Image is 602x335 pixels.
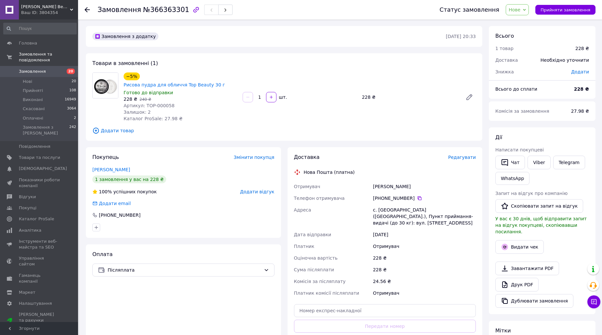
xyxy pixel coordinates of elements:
span: Замовлення з [PERSON_NAME] [23,124,69,136]
span: Дії [495,134,502,140]
span: Знижка [495,69,514,74]
div: 228 ₴ [372,264,477,276]
span: 27.98 ₴ [571,109,589,114]
a: Редагувати [463,91,476,104]
span: Редагувати [448,155,476,160]
a: WhatsApp [495,172,529,185]
span: Готово до відправки [124,90,173,95]
button: Дублювати замовлення [495,294,573,308]
span: Маркет [19,290,35,295]
a: Рисова пудра для обличчя Top Beauty 30 г [124,82,225,87]
time: [DATE] 20:33 [446,34,476,39]
div: 228 ₴ [359,93,460,102]
span: Головна [19,40,37,46]
input: Пошук [3,23,77,34]
span: Комісія за післяплату [294,279,346,284]
div: с. [GEOGRAPHIC_DATA] ([GEOGRAPHIC_DATA].), Пункт приймання-видачі (до 30 кг): вул. [STREET_ADDRESS] [372,204,477,229]
button: Прийняти замовлення [535,5,595,15]
div: [PHONE_NUMBER] [373,195,476,201]
span: 20 [72,79,76,84]
span: Доставка [495,58,518,63]
a: [PERSON_NAME] [92,167,130,172]
span: Повідомлення [19,144,50,149]
span: Каталог ProSale: 27.98 ₴ [124,116,182,121]
div: 228 ₴ [575,45,589,52]
span: [DEMOGRAPHIC_DATA] [19,166,67,172]
span: 3064 [67,106,76,112]
span: №366363301 [143,6,189,14]
span: Платник комісії післяплати [294,290,359,296]
span: Товари та послуги [19,155,60,161]
span: Оціночна вартість [294,255,338,261]
button: Чат [495,156,525,169]
span: Всього до сплати [495,86,537,92]
span: Залишок: 2 [124,110,151,115]
span: Всього [495,33,514,39]
div: 228 ₴ [372,252,477,264]
span: Замовлення [98,6,141,14]
div: Додати email [98,200,131,207]
span: [PERSON_NAME] та рахунки [19,312,60,329]
span: Післяплата [108,266,261,274]
span: Нові [23,79,32,84]
button: Видати чек [495,240,544,254]
b: 228 ₴ [574,86,589,92]
span: Адреса [294,207,311,213]
span: Скасовані [23,106,45,112]
span: Налаштування [19,301,52,306]
span: Показники роботи компанії [19,177,60,189]
span: Замовлення та повідомлення [19,51,78,63]
span: Відгуки [19,194,36,200]
span: У вас є 30 днів, щоб відправити запит на відгук покупцеві, скопіювавши посилання. [495,216,587,234]
span: 242 [69,124,76,136]
div: успішних покупок [92,188,157,195]
span: Мітки [495,328,511,334]
span: Lavanda Beauty - магазин якісної косметики [21,4,70,10]
span: Оплата [92,251,113,257]
span: Написати покупцеві [495,147,544,152]
a: Telegram [553,156,585,169]
span: 240 ₴ [140,97,151,102]
button: Скопіювати запит на відгук [495,199,583,213]
span: Покупець [92,154,119,160]
span: Прийняти замовлення [541,7,590,12]
div: шт. [277,94,288,100]
div: Додати email [92,200,131,207]
span: Прийняті [23,88,43,94]
span: 2 [74,115,76,121]
span: Оплачені [23,115,43,121]
span: 108 [69,88,76,94]
div: Повернутися назад [85,6,90,13]
a: Друк PDF [495,278,539,291]
span: 20 [67,69,75,74]
span: Додати відгук [240,189,274,194]
div: 24.56 ₴ [372,276,477,287]
span: Запит на відгук про компанію [495,191,568,196]
div: Нова Пошта (платна) [302,169,356,175]
span: 1 товар [495,46,514,51]
div: 1 замовлення у вас на 228 ₴ [92,175,166,183]
span: Сума післяплати [294,267,334,272]
span: Додати [571,69,589,74]
span: Управління сайтом [19,255,60,267]
span: Доставка [294,154,320,160]
div: Необхідно уточнити [537,53,593,67]
span: Артикул: TOP-000058 [124,103,175,108]
span: Аналітика [19,227,41,233]
span: 16949 [65,97,76,103]
div: [PHONE_NUMBER] [98,212,141,218]
span: 100% [99,189,112,194]
span: Каталог ProSale [19,216,54,222]
div: [PERSON_NAME] [372,181,477,192]
span: Дата відправки [294,232,331,237]
input: Номер експрес-накладної [294,304,476,317]
span: Платник [294,244,314,249]
span: Телефон отримувача [294,196,345,201]
button: Чат з покупцем [587,295,600,308]
span: Виконані [23,97,43,103]
a: Завантажити PDF [495,262,559,275]
div: −5% [124,72,140,80]
span: Нове [509,7,520,12]
span: Замовлення [19,69,46,74]
div: Статус замовлення [440,6,500,13]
